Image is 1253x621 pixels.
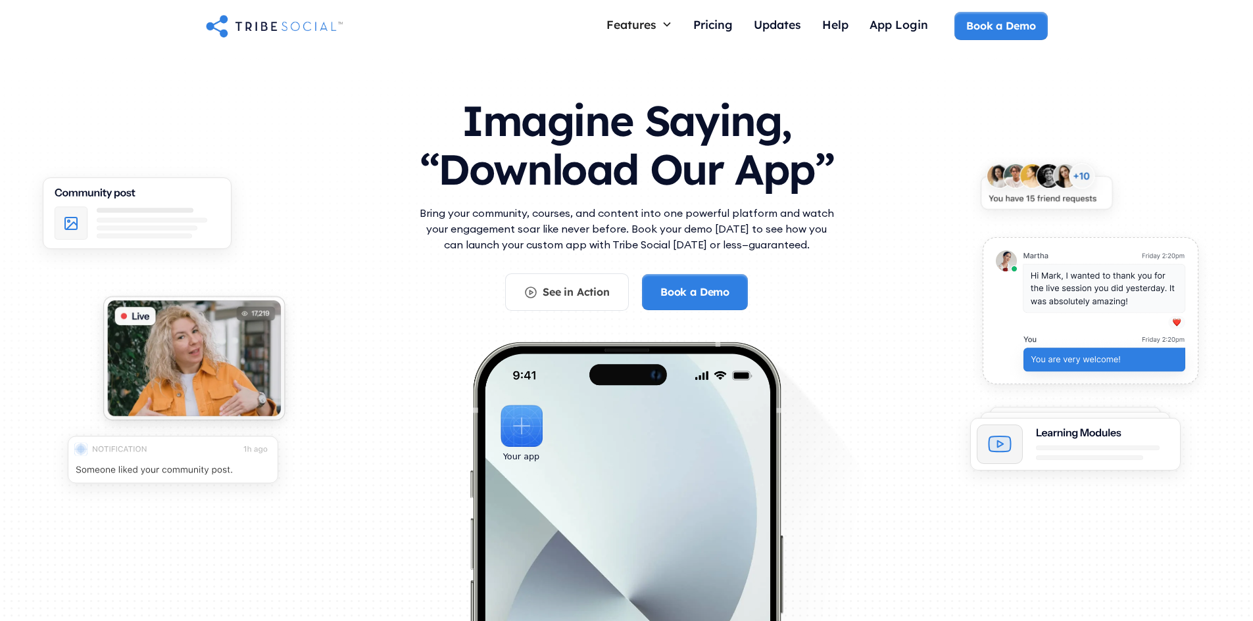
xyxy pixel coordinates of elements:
a: Book a Demo [954,12,1047,39]
div: Pricing [693,17,733,32]
img: An illustration of Live video [87,285,301,440]
div: Your app [503,449,539,464]
img: An illustration of Community Feed [25,165,249,271]
div: Features [606,17,656,32]
a: Book a Demo [642,274,748,310]
img: An illustration of chat [965,225,1216,406]
div: Help [822,17,848,32]
a: See in Action [505,273,629,310]
div: Updates [754,17,801,32]
img: An illustration of New friends requests [965,152,1128,229]
h1: Imagine Saying, “Download Our App” [416,83,837,200]
div: Features [596,12,683,37]
a: Updates [743,12,812,40]
p: Bring your community, courses, and content into one powerful platform and watch your engagement s... [416,205,837,252]
div: See in Action [543,285,610,299]
img: An illustration of Learning Modules [952,397,1198,493]
a: Pricing [683,12,743,40]
a: home [206,12,343,39]
a: Help [812,12,859,40]
img: An illustration of push notification [50,423,296,505]
div: App Login [870,17,928,32]
a: App Login [859,12,939,40]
